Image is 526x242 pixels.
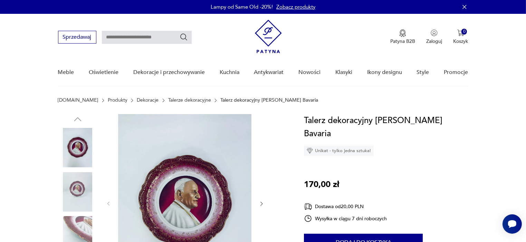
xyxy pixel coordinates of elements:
img: Ikona diamentu [307,148,313,154]
div: Dostawa od 20,00 PLN [304,202,387,211]
a: Meble [58,59,74,86]
img: Ikona medalu [399,29,406,37]
a: Nowości [298,59,321,86]
p: Patyna B2B [390,38,415,45]
a: Produkty [108,97,127,103]
a: Promocje [444,59,468,86]
div: Unikat - tylko jedna sztuka! [304,146,374,156]
img: Patyna - sklep z meblami i dekoracjami vintage [255,20,282,53]
img: Zdjęcie produktu Talerz dekoracyjny Jan Paweł II Bavaria [58,172,97,212]
a: Ikony designu [367,59,402,86]
p: Zaloguj [426,38,442,45]
img: Zdjęcie produktu Talerz dekoracyjny Jan Paweł II Bavaria [58,128,97,167]
p: Koszyk [453,38,468,45]
a: Oświetlenie [89,59,118,86]
button: Szukaj [180,33,188,41]
img: Ikona koszyka [457,29,464,36]
button: Zaloguj [426,29,442,45]
img: Ikona dostawy [304,202,312,211]
a: Zobacz produkty [276,3,315,10]
a: Dekoracje i przechowywanie [133,59,205,86]
a: Sprzedawaj [58,35,96,40]
a: Talerze dekoracyjne [168,97,211,103]
button: 0Koszyk [453,29,468,45]
a: Antykwariat [254,59,284,86]
a: Style [417,59,429,86]
div: 0 [461,29,467,35]
a: [DOMAIN_NAME] [58,97,98,103]
p: Talerz dekoracyjny [PERSON_NAME] Bavaria [221,97,318,103]
button: Patyna B2B [390,29,415,45]
p: Lampy od Same Old -20%! [211,3,273,10]
iframe: Smartsupp widget button [503,214,522,234]
div: Wysyłka w ciągu 7 dni roboczych [304,214,387,223]
h1: Talerz dekoracyjny [PERSON_NAME] Bavaria [304,114,468,140]
img: Ikonka użytkownika [431,29,438,36]
button: Sprzedawaj [58,31,96,44]
p: 170,00 zł [304,178,339,191]
a: Kuchnia [220,59,239,86]
a: Klasyki [335,59,352,86]
a: Ikona medaluPatyna B2B [390,29,415,45]
a: Dekoracje [137,97,159,103]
